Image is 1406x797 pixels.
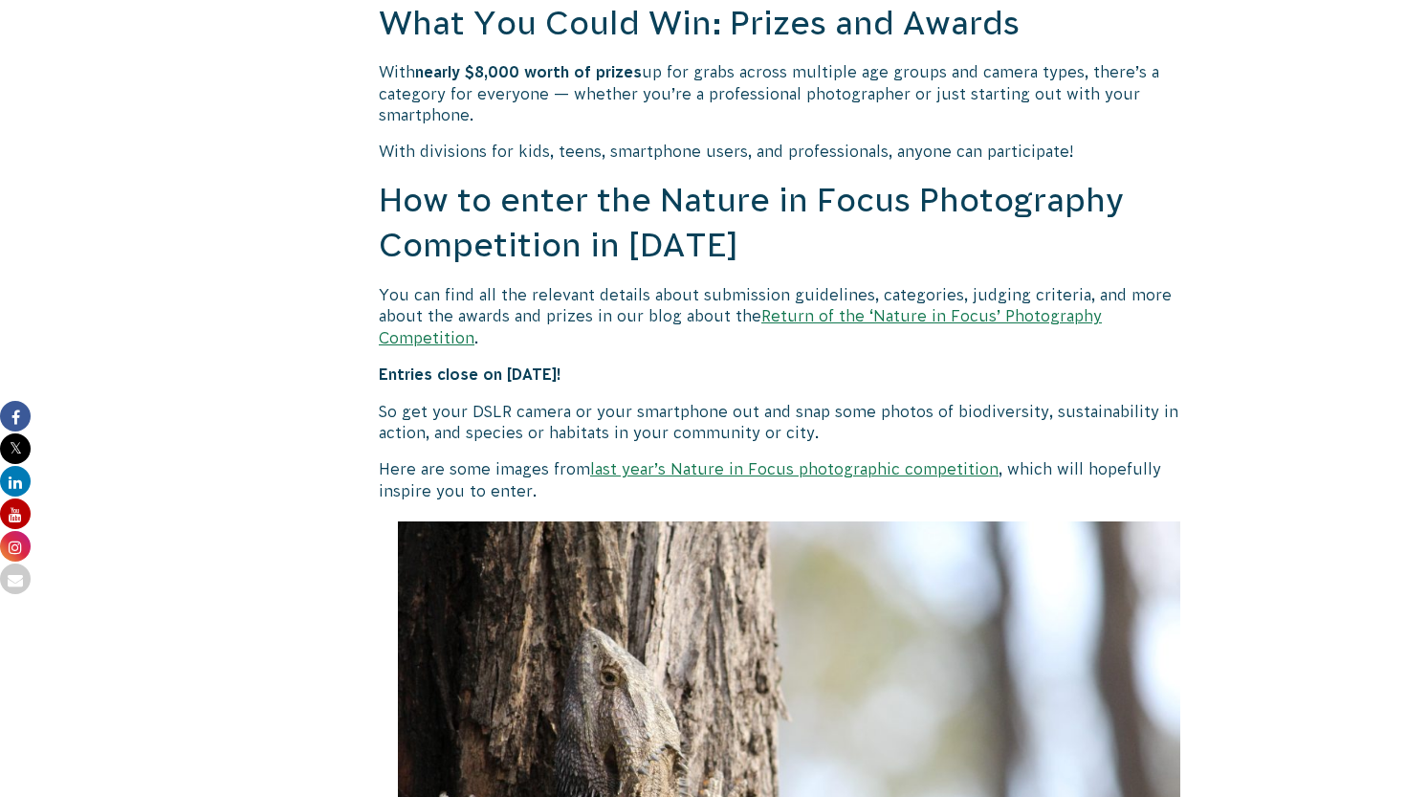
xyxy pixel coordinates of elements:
a: Return of the ‘Nature in Focus’ Photography Competition [379,307,1102,345]
strong: Entries close on [DATE]! [379,365,561,383]
h2: How to enter the Nature in Focus Photography Competition in [DATE] [379,178,1199,269]
p: Here are some images from , which will hopefully inspire you to enter. [379,458,1199,501]
p: With divisions for kids, teens, smartphone users, and professionals, anyone can participate! [379,141,1199,162]
a: last year’s Nature in Focus photographic competition [590,460,999,477]
h2: What You Could Win: Prizes and Awards [379,1,1199,47]
p: So get your DSLR camera or your smartphone out and snap some photos of biodiversity, sustainabili... [379,401,1199,444]
p: You can find all the relevant details about submission guidelines, categories, judging criteria, ... [379,284,1199,348]
p: With up for grabs across multiple age groups and camera types, there’s a category for everyone — ... [379,61,1199,125]
strong: nearly $8,000 worth of prizes [415,63,642,80]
